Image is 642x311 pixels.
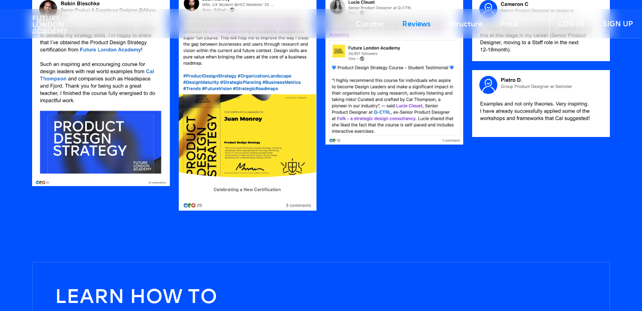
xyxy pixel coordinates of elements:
a: Price [491,11,527,38]
h4: Learn how to [55,289,587,307]
a: LOG IN [549,11,593,38]
a: Reviews [393,11,440,38]
a: Curator [347,11,393,38]
a: Structure [440,11,491,38]
a: SIGN UP [593,11,642,38]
